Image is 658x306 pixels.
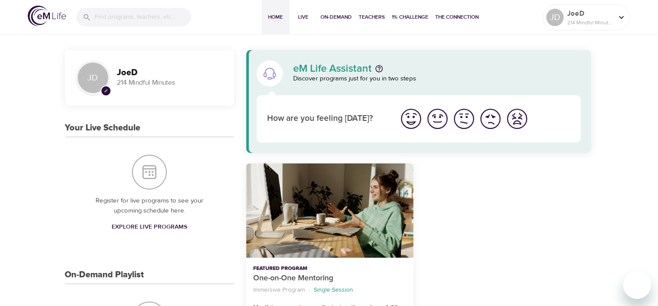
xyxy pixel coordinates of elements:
[95,8,191,27] input: Find programs, teachers, etc...
[267,113,387,125] p: How are you feeling [DATE]?
[83,196,217,216] p: Register for live programs to see your upcoming schedule here.
[132,155,167,190] img: Your Live Schedule
[392,13,429,22] span: 1% Challenge
[479,107,503,131] img: bad
[426,107,450,131] img: good
[504,106,530,132] button: I'm feeling worst
[452,107,476,131] img: ok
[359,13,385,22] span: Teachers
[505,107,529,131] img: worst
[293,74,581,84] p: Discover programs just for you in two steps
[398,106,424,132] button: I'm feeling great
[623,271,651,299] iframe: Button to launch messaging window
[253,284,407,296] nav: breadcrumb
[321,13,352,22] span: On-Demand
[567,19,613,27] p: 214 Mindful Minutes
[117,78,224,88] p: 214 Mindful Minutes
[265,13,286,22] span: Home
[308,284,310,296] li: ·
[424,106,451,132] button: I'm feeling good
[567,8,613,19] p: JoeD
[293,13,314,22] span: Live
[436,13,479,22] span: The Connection
[65,123,141,133] h3: Your Live Schedule
[477,106,504,132] button: I'm feeling bad
[546,9,564,26] div: JD
[293,63,372,74] p: eM Life Assistant
[76,60,110,95] div: JD
[253,265,407,273] p: Featured Program
[314,286,353,295] p: Single Session
[65,270,144,280] h3: On-Demand Playlist
[117,68,224,78] h3: JoeD
[253,273,407,284] p: One-on-One Mentoring
[263,67,277,80] img: eM Life Assistant
[451,106,477,132] button: I'm feeling ok
[399,107,423,131] img: great
[28,6,66,26] img: logo
[246,163,413,258] button: One-on-One Mentoring
[253,286,305,295] p: Immersive Program
[108,219,191,235] a: Explore Live Programs
[112,222,187,233] span: Explore Live Programs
